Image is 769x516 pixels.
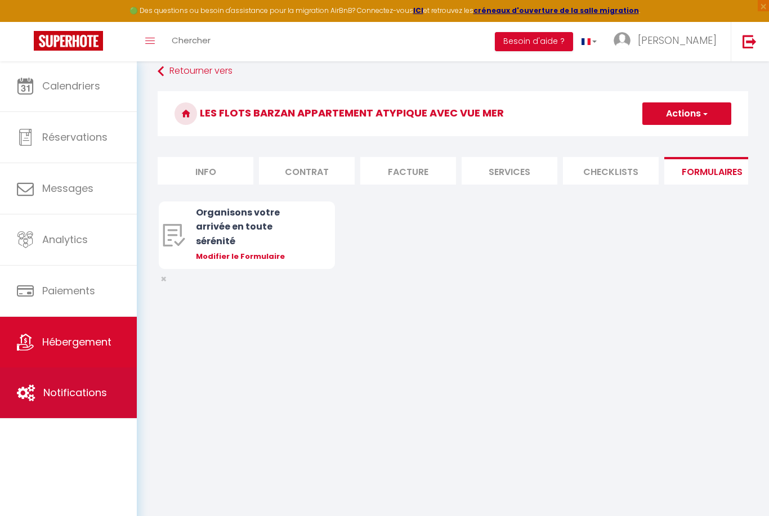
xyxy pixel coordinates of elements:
a: Retourner vers [158,61,748,82]
span: Chercher [172,34,211,46]
button: Besoin d'aide ? [495,32,573,51]
li: Facture [360,157,456,185]
span: Hébergement [42,335,111,349]
a: ... [PERSON_NAME] [605,22,731,61]
img: ... [614,32,631,49]
li: Services [462,157,557,185]
span: Analytics [42,232,88,246]
button: Ouvrir le widget de chat LiveChat [9,5,43,38]
button: Actions [642,102,731,125]
span: [PERSON_NAME] [638,33,717,47]
img: Super Booking [34,31,103,51]
span: × [160,272,167,286]
span: Notifications [43,385,107,400]
li: Formulaires [664,157,760,185]
a: Chercher [163,22,219,61]
span: Paiements [42,284,95,298]
a: ICI [413,6,423,15]
img: logout [743,34,757,48]
div: Organisons votre arrivée en toute sérénité [196,205,312,248]
span: Réservations [42,130,108,144]
span: Calendriers [42,79,100,93]
span: Messages [42,181,93,195]
button: Close [160,274,167,284]
div: Modifier le Formulaire [196,251,312,262]
a: créneaux d'ouverture de la salle migration [473,6,639,15]
iframe: Chat [721,465,761,508]
li: Info [158,157,253,185]
li: Contrat [259,157,355,185]
h3: Les Flots Barzan Appartement atypique avec vue mer [158,91,748,136]
li: Checklists [563,157,659,185]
